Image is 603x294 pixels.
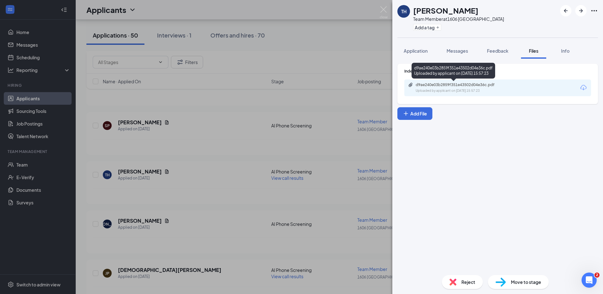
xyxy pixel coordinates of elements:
span: Reject [461,279,475,285]
button: Add FilePlus [397,107,432,120]
div: d9ae240e03b2859f351e43502d04e36c.pdf Uploaded by applicant on [DATE] 15:57:23 [412,63,495,79]
span: Files [529,48,538,54]
svg: ArrowRight [577,7,585,15]
iframe: Intercom live chat [582,273,597,288]
div: TH [401,8,407,15]
span: Application [404,48,428,54]
a: Paperclipd9ae240e03b2859f351e43502d04e36c.pdfUploaded by applicant on [DATE] 15:57:23 [408,82,510,93]
svg: Download [580,84,587,91]
div: Team Member at 1606 [GEOGRAPHIC_DATA] [413,16,504,22]
button: PlusAdd a tag [413,24,441,31]
div: Indeed Resume [404,68,591,74]
span: Info [561,48,570,54]
span: Move to stage [511,279,541,285]
svg: ArrowLeftNew [562,7,570,15]
button: ArrowLeftNew [560,5,571,16]
div: Uploaded by applicant on [DATE] 15:57:23 [416,88,510,93]
svg: Plus [403,110,409,117]
h1: [PERSON_NAME] [413,5,478,16]
span: Feedback [487,48,508,54]
span: 2 [594,273,600,278]
button: ArrowRight [575,5,587,16]
svg: Plus [436,26,440,29]
span: Messages [447,48,468,54]
svg: Ellipses [590,7,598,15]
svg: Paperclip [408,82,413,87]
div: d9ae240e03b2859f351e43502d04e36c.pdf [416,82,504,87]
